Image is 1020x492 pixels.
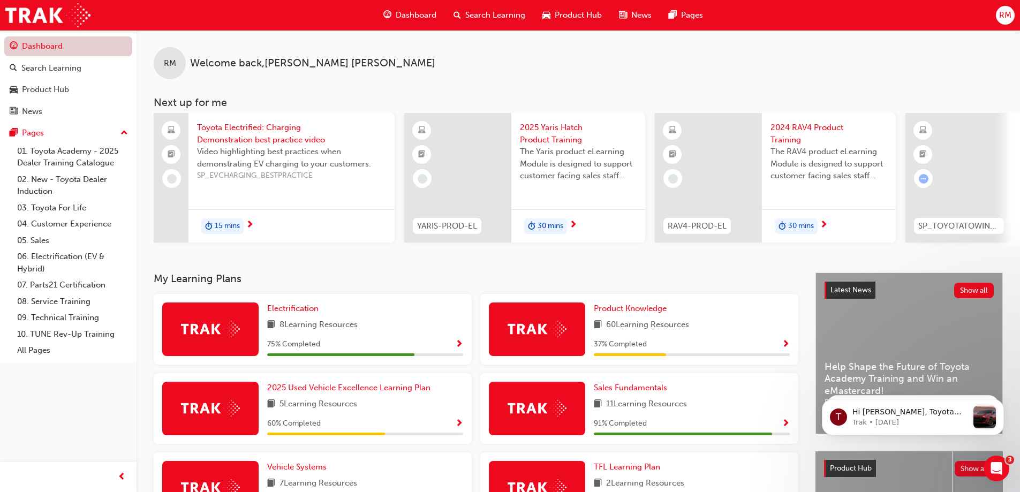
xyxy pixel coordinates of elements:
span: 60 % Completed [267,418,321,430]
a: YARIS-PROD-EL2025 Yaris Hatch Product TrainingThe Yaris product eLearning Module is designed to s... [404,113,645,243]
iframe: Intercom live chat [984,456,1009,481]
span: 30 mins [788,220,814,232]
a: 08. Service Training [13,293,132,310]
span: Product Hub [555,9,602,21]
img: Trak [5,3,90,27]
span: The RAV4 product eLearning Module is designed to support customer facing sales staff with introdu... [770,146,887,182]
h3: Next up for me [137,96,1020,109]
span: 2024 RAV4 Product Training [770,122,887,146]
span: SP_EVCHARGING_BESTPRACTICE [197,170,386,182]
span: guage-icon [10,42,18,51]
span: Help Shape the Future of Toyota Academy Training and Win an eMastercard! [825,361,994,397]
span: 91 % Completed [594,418,647,430]
span: next-icon [246,221,254,230]
span: News [631,9,652,21]
span: car-icon [542,9,550,22]
span: Vehicle Systems [267,462,327,472]
span: 5 Learning Resources [279,398,357,411]
span: 75 % Completed [267,338,320,351]
img: Trak [181,400,240,417]
span: book-icon [594,477,602,490]
span: Sales Fundamentals [594,383,667,392]
button: Show Progress [782,338,790,351]
a: car-iconProduct Hub [534,4,610,26]
a: TFL Learning Plan [594,461,664,473]
span: TFL Learning Plan [594,462,660,472]
span: booktick-icon [669,148,676,162]
span: RM [164,57,176,70]
span: Product Hub [830,464,872,473]
span: Electrification [267,304,319,313]
a: Product HubShow all [824,460,994,477]
a: 2025 Used Vehicle Excellence Learning Plan [267,382,435,394]
a: 06. Electrification (EV & Hybrid) [13,248,132,277]
div: Product Hub [22,84,69,96]
span: book-icon [267,319,275,332]
a: news-iconNews [610,4,660,26]
span: car-icon [10,85,18,95]
iframe: Intercom notifications message [806,377,1020,452]
a: Dashboard [4,36,132,56]
span: 15 mins [215,220,240,232]
a: 03. Toyota For Life [13,200,132,216]
button: Show all [954,283,994,298]
span: RM [999,9,1011,21]
span: 2 Learning Resources [606,477,684,490]
button: Show Progress [455,338,463,351]
a: 05. Sales [13,232,132,249]
span: 2025 Used Vehicle Excellence Learning Plan [267,383,430,392]
span: Toyota Electrified: Charging Demonstration best practice video [197,122,386,146]
button: Show all [955,461,995,476]
span: pages-icon [669,9,677,22]
span: Pages [681,9,703,21]
a: search-iconSearch Learning [445,4,534,26]
span: book-icon [267,398,275,411]
span: news-icon [10,107,18,117]
a: Toyota Electrified: Charging Demonstration best practice videoVideo highlighting best practices w... [154,113,395,243]
a: RAV4-PROD-EL2024 RAV4 Product TrainingThe RAV4 product eLearning Module is designed to support cu... [655,113,896,243]
span: next-icon [569,221,577,230]
div: Pages [22,127,44,139]
span: Show Progress [455,419,463,429]
a: 09. Technical Training [13,309,132,326]
a: Latest NewsShow all [825,282,994,299]
span: 3 [1006,456,1014,464]
span: Search Learning [465,9,525,21]
span: 60 Learning Resources [606,319,689,332]
span: next-icon [820,221,828,230]
span: 8 Learning Resources [279,319,358,332]
span: prev-icon [118,471,126,484]
span: pages-icon [10,128,18,138]
span: book-icon [267,477,275,490]
a: Product Knowledge [594,302,671,315]
p: Message from Trak, sent 11w ago [47,40,162,50]
a: 01. Toyota Academy - 2025 Dealer Training Catalogue [13,143,132,171]
span: booktick-icon [418,148,426,162]
div: Search Learning [21,62,81,74]
a: pages-iconPages [660,4,712,26]
span: guage-icon [383,9,391,22]
button: DashboardSearch LearningProduct HubNews [4,34,132,123]
span: Show Progress [782,419,790,429]
img: Trak [181,321,240,337]
a: Sales Fundamentals [594,382,671,394]
a: Search Learning [4,58,132,78]
a: guage-iconDashboard [375,4,445,26]
a: Latest NewsShow allHelp Shape the Future of Toyota Academy Training and Win an eMastercard!Revolu... [815,273,1003,434]
span: booktick-icon [168,148,175,162]
div: News [22,105,42,118]
span: up-icon [120,126,128,140]
a: 04. Customer Experience [13,216,132,232]
span: 11 Learning Resources [606,398,687,411]
span: learningRecordVerb_NONE-icon [418,174,427,184]
span: Latest News [830,285,871,294]
img: Trak [508,321,566,337]
a: 10. TUNE Rev-Up Training [13,326,132,343]
span: Welcome back , [PERSON_NAME] [PERSON_NAME] [190,57,435,70]
span: learningRecordVerb_NONE-icon [668,174,678,184]
span: Show Progress [782,340,790,350]
span: booktick-icon [919,148,927,162]
span: book-icon [594,398,602,411]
